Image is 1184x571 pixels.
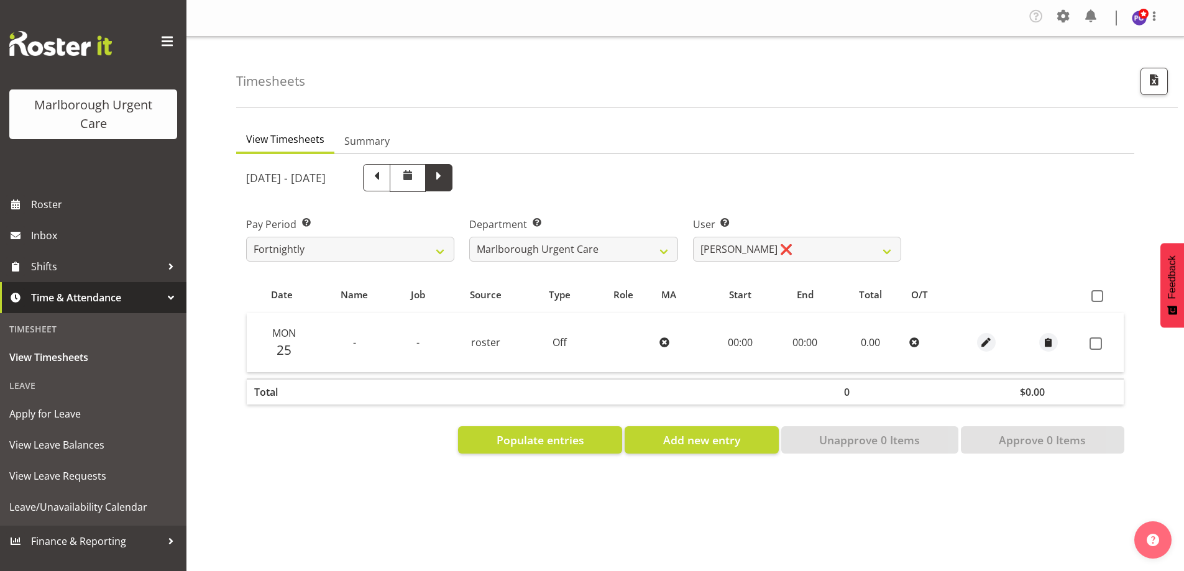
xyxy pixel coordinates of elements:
[843,288,897,302] div: Total
[837,313,904,372] td: 0.00
[451,288,520,302] div: Source
[693,217,901,232] label: User
[254,288,310,302] div: Date
[1160,243,1184,327] button: Feedback - Show survey
[911,288,953,302] div: O/T
[497,432,584,448] span: Populate entries
[773,313,837,372] td: 00:00
[1012,378,1085,404] th: $0.00
[661,288,700,302] div: MA
[31,288,162,307] span: Time & Attendance
[3,373,183,398] div: Leave
[31,532,162,550] span: Finance & Reporting
[663,432,740,448] span: Add new entry
[714,288,766,302] div: Start
[9,436,177,454] span: View Leave Balances
[469,217,677,232] label: Department
[999,432,1086,448] span: Approve 0 Items
[3,316,183,342] div: Timesheet
[246,132,324,147] span: View Timesheets
[277,341,291,359] span: 25
[458,426,622,454] button: Populate entries
[3,342,183,373] a: View Timesheets
[781,426,958,454] button: Unapprove 0 Items
[961,426,1124,454] button: Approve 0 Items
[9,467,177,485] span: View Leave Requests
[3,460,183,491] a: View Leave Requests
[324,288,385,302] div: Name
[9,348,177,367] span: View Timesheets
[1140,68,1168,95] button: Export CSV
[247,378,317,404] th: Total
[236,74,305,88] h4: Timesheets
[3,491,183,523] a: Leave/Unavailability Calendar
[781,288,830,302] div: End
[272,326,296,340] span: Mon
[599,288,647,302] div: Role
[527,313,592,372] td: Off
[31,226,180,245] span: Inbox
[9,404,177,423] span: Apply for Leave
[837,378,904,404] th: 0
[353,336,356,349] span: -
[9,31,112,56] img: Rosterit website logo
[31,257,162,276] span: Shifts
[707,313,774,372] td: 00:00
[246,217,454,232] label: Pay Period
[1147,534,1159,546] img: help-xxl-2.png
[1167,255,1178,299] span: Feedback
[246,171,326,185] h5: [DATE] - [DATE]
[625,426,778,454] button: Add new entry
[535,288,585,302] div: Type
[819,432,920,448] span: Unapprove 0 Items
[471,336,500,349] span: roster
[22,96,165,133] div: Marlborough Urgent Care
[1132,11,1147,25] img: payroll-officer11877.jpg
[3,398,183,429] a: Apply for Leave
[31,195,180,214] span: Roster
[416,336,420,349] span: -
[3,429,183,460] a: View Leave Balances
[344,134,390,148] span: Summary
[9,498,177,516] span: Leave/Unavailability Calendar
[399,288,436,302] div: Job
